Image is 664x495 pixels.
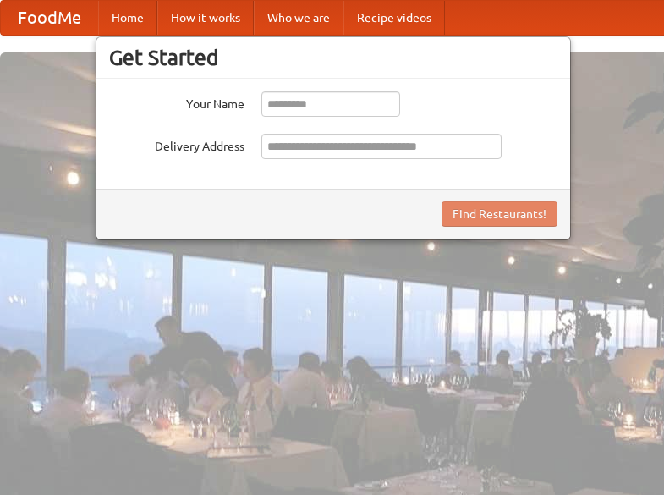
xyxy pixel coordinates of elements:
[442,201,557,227] button: Find Restaurants!
[109,134,244,155] label: Delivery Address
[254,1,343,35] a: Who we are
[98,1,157,35] a: Home
[109,91,244,113] label: Your Name
[1,1,98,35] a: FoodMe
[157,1,254,35] a: How it works
[343,1,445,35] a: Recipe videos
[109,45,557,70] h3: Get Started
